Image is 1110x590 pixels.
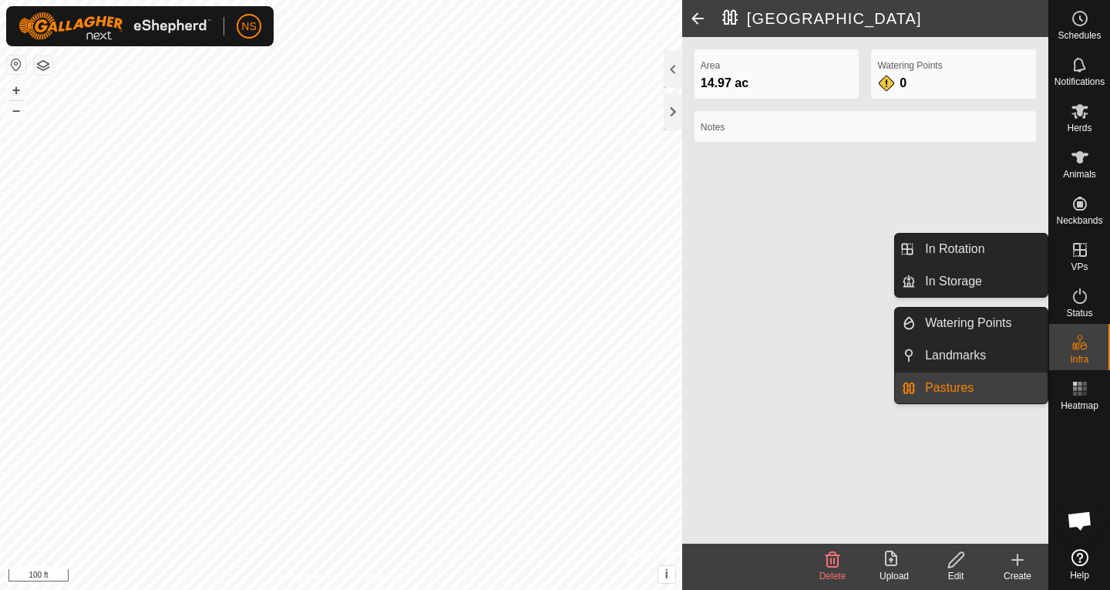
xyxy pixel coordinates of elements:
span: i [665,568,668,581]
span: VPs [1071,262,1088,271]
span: Watering Points [925,314,1011,332]
span: Herds [1067,123,1091,133]
a: In Storage [916,266,1048,297]
div: Upload [863,569,925,583]
button: + [7,81,25,99]
span: Infra [1070,355,1088,364]
button: i [658,566,675,583]
label: Notes [701,120,1030,134]
a: Landmarks [916,340,1048,371]
span: Notifications [1054,77,1105,86]
span: Pastures [925,379,974,397]
div: Create [987,569,1048,583]
li: In Storage [895,266,1048,297]
li: Landmarks [895,340,1048,371]
span: In Storage [925,272,982,291]
span: Status [1066,308,1092,318]
span: In Rotation [925,240,984,258]
h2: [GEOGRAPHIC_DATA] [722,9,1048,28]
li: Pastures [895,373,1048,403]
div: Open chat [1057,497,1103,544]
button: Reset Map [7,56,25,74]
span: Schedules [1058,31,1101,40]
img: Gallagher Logo [18,12,211,40]
span: Animals [1063,170,1096,179]
li: Watering Points [895,308,1048,339]
label: Area [701,59,853,72]
span: Heatmap [1061,401,1098,410]
a: Privacy Policy [280,570,338,584]
span: Help [1070,571,1089,580]
a: Pastures [916,373,1048,403]
span: Delete [819,571,846,582]
span: 14.97 ac [701,76,748,89]
div: Edit [925,569,987,583]
span: Neckbands [1056,216,1102,225]
a: Contact Us [356,570,402,584]
button: Map Layers [34,56,52,75]
span: NS [241,19,256,35]
li: In Rotation [895,234,1048,265]
button: – [7,101,25,120]
label: Watering Points [877,59,1030,72]
span: Landmarks [925,346,986,365]
span: 0 [900,76,906,89]
a: Watering Points [916,308,1048,339]
a: In Rotation [916,234,1048,265]
a: Help [1049,543,1110,586]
